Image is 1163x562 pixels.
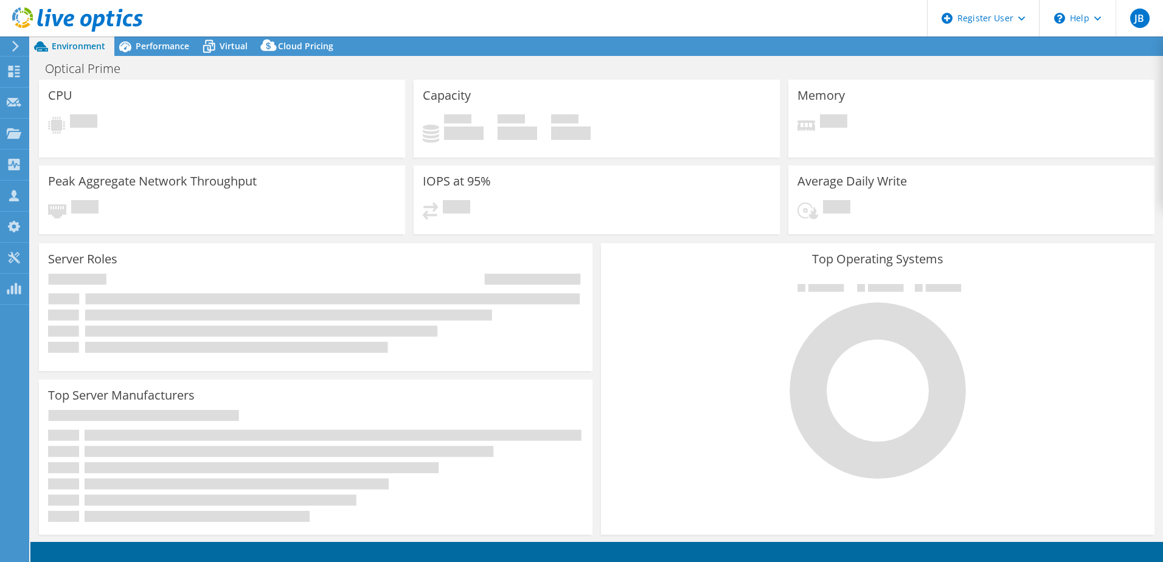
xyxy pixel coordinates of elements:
[444,127,484,140] h4: 0 GiB
[48,175,257,188] h3: Peak Aggregate Network Throughput
[70,114,97,131] span: Pending
[278,40,333,52] span: Cloud Pricing
[823,200,850,217] span: Pending
[610,252,1145,266] h3: Top Operating Systems
[52,40,105,52] span: Environment
[1054,13,1065,24] svg: \n
[498,114,525,127] span: Free
[423,89,471,102] h3: Capacity
[48,389,195,402] h3: Top Server Manufacturers
[444,114,471,127] span: Used
[797,175,907,188] h3: Average Daily Write
[443,200,470,217] span: Pending
[498,127,537,140] h4: 0 GiB
[48,252,117,266] h3: Server Roles
[820,114,847,131] span: Pending
[423,175,491,188] h3: IOPS at 95%
[40,62,139,75] h1: Optical Prime
[136,40,189,52] span: Performance
[220,40,248,52] span: Virtual
[551,114,578,127] span: Total
[48,89,72,102] h3: CPU
[1130,9,1150,28] span: JB
[797,89,845,102] h3: Memory
[551,127,591,140] h4: 0 GiB
[71,200,99,217] span: Pending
